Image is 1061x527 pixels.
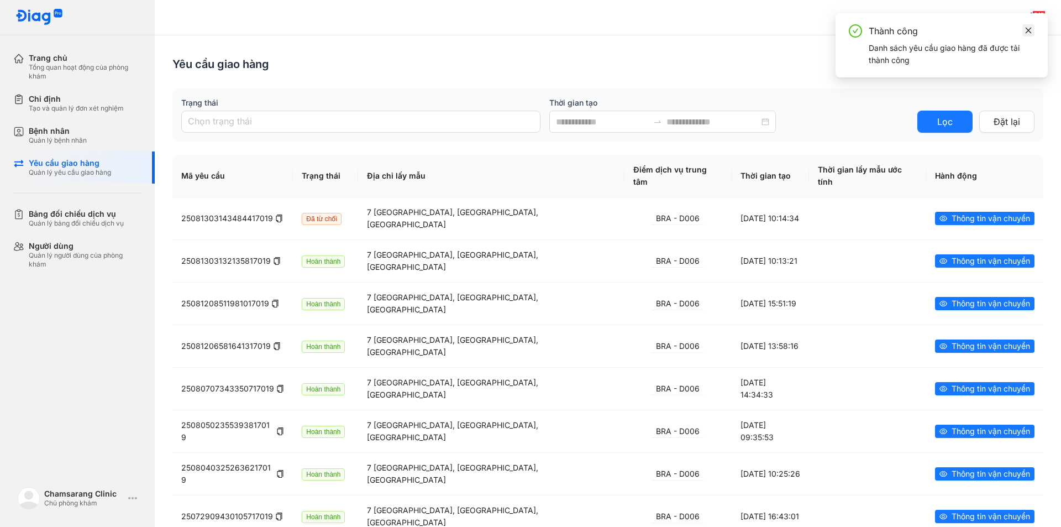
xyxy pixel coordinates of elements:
[732,325,810,367] td: [DATE] 13:58:16
[869,24,1034,38] div: Thành công
[926,155,1043,197] th: Hành động
[935,425,1034,438] button: eyeThông tin vận chuyển
[939,215,947,222] span: eye
[935,510,1034,523] button: eyeThông tin vận chuyển
[1025,27,1032,34] span: close
[935,340,1034,353] button: eyeThông tin vận chuyển
[367,291,616,316] div: 7 [GEOGRAPHIC_DATA], [GEOGRAPHIC_DATA], [GEOGRAPHIC_DATA]
[979,111,1034,133] button: Đặt lại
[172,56,269,72] div: Yêu cầu giao hàng
[939,300,947,307] span: eye
[652,298,704,310] div: BRA - D006
[29,158,111,168] div: Yêu cầu giao hàng
[29,53,141,63] div: Trang chủ
[29,241,141,251] div: Người dùng
[952,425,1030,437] span: Thông tin vận chuyển
[952,340,1030,352] span: Thông tin vận chuyển
[809,155,926,197] th: Thời gian lấy mẫu ước tính
[275,513,283,520] span: copy
[29,94,124,104] div: Chỉ định
[849,24,862,38] span: check-circle
[652,383,704,395] div: BRA - D006
[952,510,1030,523] span: Thông tin vận chuyển
[302,468,345,481] span: Hoàn thành
[652,212,704,225] div: BRA - D006
[358,155,624,197] th: Địa chỉ lấy mẫu
[276,427,284,435] span: copy
[994,115,1020,129] span: Đặt lại
[1032,11,1046,18] span: 240
[29,168,111,177] div: Quản lý yêu cầu giao hàng
[302,426,345,438] span: Hoàn thành
[939,513,947,520] span: eye
[653,117,662,126] span: to
[652,468,704,481] div: BRA - D006
[367,206,616,231] div: 7 [GEOGRAPHIC_DATA], [GEOGRAPHIC_DATA], [GEOGRAPHIC_DATA]
[18,487,40,509] img: logo
[276,385,284,393] span: copy
[302,298,345,310] span: Hoàn thành
[935,467,1034,481] button: eyeThông tin vận chuyển
[732,239,810,282] td: [DATE] 10:13:21
[652,255,704,268] div: BRA - D006
[302,383,345,395] span: Hoàn thành
[732,367,810,410] td: [DATE] 14:34:33
[869,42,1034,66] div: Danh sách yêu cầu giao hàng đã được tải thành công
[271,300,279,307] span: copy
[181,212,284,225] div: 25081303143484417019
[732,282,810,325] td: [DATE] 15:51:19
[732,452,810,495] td: [DATE] 10:25:26
[302,511,345,523] span: Hoàn thành
[653,117,662,126] span: swap-right
[935,254,1034,268] button: eyeThông tin vận chuyển
[939,342,947,350] span: eye
[181,298,284,310] div: 25081208511981017019
[29,104,124,113] div: Tạo và quản lý đơn xét nghiệm
[302,255,345,268] span: Hoàn thành
[952,383,1030,395] span: Thông tin vận chuyển
[917,111,973,133] button: Lọc
[181,383,284,395] div: 25080707343350717019
[29,209,124,219] div: Bảng đối chiếu dịch vụ
[732,197,810,239] td: [DATE] 10:14:34
[181,462,284,486] div: 25080403252636217019
[952,212,1030,225] span: Thông tin vận chuyển
[172,155,293,197] th: Mã yêu cầu
[939,470,947,478] span: eye
[652,510,704,523] div: BRA - D006
[935,297,1034,310] button: eyeThông tin vận chuyển
[937,115,953,129] span: Lọc
[732,410,810,452] td: [DATE] 09:35:53
[939,427,947,435] span: eye
[652,425,704,438] div: BRA - D006
[29,219,124,228] div: Quản lý bảng đối chiếu dịch vụ
[29,136,87,145] div: Quản lý bệnh nhân
[367,249,616,273] div: 7 [GEOGRAPHIC_DATA], [GEOGRAPHIC_DATA], [GEOGRAPHIC_DATA]
[29,126,87,136] div: Bệnh nhân
[275,215,283,222] span: copy
[181,340,284,352] div: 25081206581641317019
[302,341,345,353] span: Hoàn thành
[44,489,124,499] div: Chamsarang Clinic
[29,63,141,81] div: Tổng quan hoạt động của phòng khám
[181,419,284,443] div: 25080502355393817019
[302,213,342,225] span: Đã từ chối
[293,155,358,197] th: Trạng thái
[952,298,1030,310] span: Thông tin vận chuyển
[181,510,284,523] div: 25072909430105717019
[367,419,616,443] div: 7 [GEOGRAPHIC_DATA], [GEOGRAPHIC_DATA], [GEOGRAPHIC_DATA]
[935,212,1034,225] button: eyeThông tin vận chuyển
[732,155,810,197] th: Thời gian tạo
[367,377,616,401] div: 7 [GEOGRAPHIC_DATA], [GEOGRAPHIC_DATA], [GEOGRAPHIC_DATA]
[15,9,63,26] img: logo
[549,97,908,108] label: Thời gian tạo
[181,97,540,108] label: Trạng thái
[624,155,731,197] th: Điểm dịch vụ trung tâm
[44,499,124,508] div: Chủ phòng khám
[652,340,704,353] div: BRA - D006
[367,334,616,358] div: 7 [GEOGRAPHIC_DATA], [GEOGRAPHIC_DATA], [GEOGRAPHIC_DATA]
[939,257,947,265] span: eye
[276,470,284,478] span: copy
[952,468,1030,480] span: Thông tin vận chuyển
[952,255,1030,267] span: Thông tin vận chuyển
